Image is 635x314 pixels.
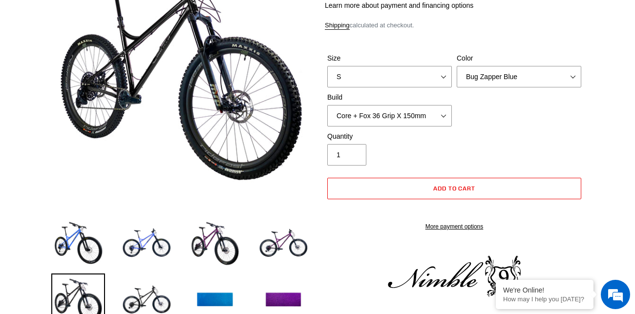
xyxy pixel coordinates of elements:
[457,53,581,63] label: Color
[120,217,173,271] img: Load image into Gallery viewer, NIMBLE 9 - Complete Bike
[325,21,584,30] div: calculated at checkout.
[256,217,310,271] img: Load image into Gallery viewer, NIMBLE 9 - Complete Bike
[503,295,586,303] p: How may I help you today?
[325,1,473,9] a: Learn more about payment and financing options
[433,185,476,192] span: Add to cart
[327,178,581,199] button: Add to cart
[327,92,452,103] label: Build
[327,222,581,231] a: More payment options
[327,131,452,142] label: Quantity
[327,53,452,63] label: Size
[188,217,242,271] img: Load image into Gallery viewer, NIMBLE 9 - Complete Bike
[51,217,105,271] img: Load image into Gallery viewer, NIMBLE 9 - Complete Bike
[325,21,350,30] a: Shipping
[503,286,586,294] div: We're Online!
